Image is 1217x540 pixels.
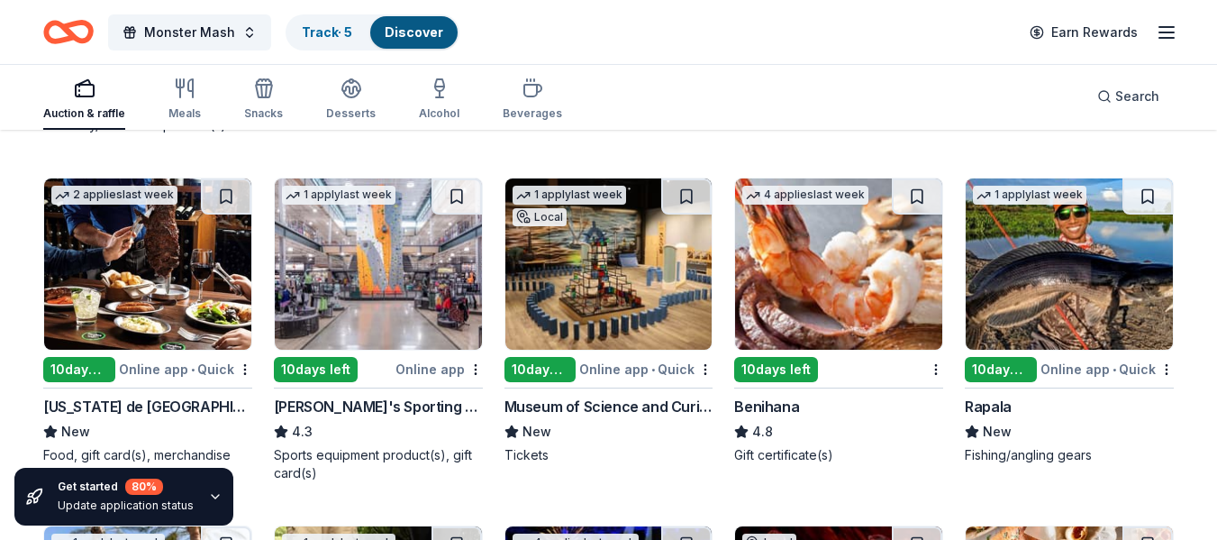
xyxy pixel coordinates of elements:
div: Get started [58,479,194,495]
span: New [522,421,551,443]
a: Image for Texas de Brazil2 applieslast week10days leftOnline app•Quick[US_STATE] de [GEOGRAPHIC_D... [43,178,252,464]
div: Food, gift card(s), merchandise [43,446,252,464]
div: 2 applies last week [51,186,177,205]
button: Track· 5Discover [286,14,459,50]
div: 1 apply last week [282,186,395,205]
span: • [191,362,195,377]
div: 10 days left [43,357,115,382]
button: Desserts [326,70,376,130]
img: Image for Texas de Brazil [44,178,251,350]
a: Image for Rapala1 applylast week10days leftOnline app•QuickRapalaNewFishing/angling gears [965,178,1174,464]
div: 4 applies last week [742,186,868,205]
button: Snacks [244,70,283,130]
span: Monster Mash [144,22,235,43]
span: Search [1115,86,1159,107]
a: Image for Benihana4 applieslast week10days leftBenihana4.8Gift certificate(s) [734,178,943,464]
div: Museum of Science and Curiosity [504,396,713,417]
div: 10 days left [965,357,1037,382]
div: Tickets [504,446,713,464]
div: 1 apply last week [973,186,1086,205]
button: Monster Mash [108,14,271,50]
button: Auction & raffle [43,70,125,130]
a: Image for Museum of Science and Curiosity1 applylast weekLocal10days leftOnline app•QuickMuseum o... [504,178,713,464]
div: Online app Quick [579,358,713,380]
div: Beverages [503,106,562,121]
div: [US_STATE] de [GEOGRAPHIC_DATA] [43,396,252,417]
a: Discover [385,24,443,40]
a: Image for Dick's Sporting Goods1 applylast week10days leftOnline app[PERSON_NAME]'s Sporting Good... [274,178,483,482]
span: • [1113,362,1116,377]
div: Benihana [734,396,799,417]
span: • [651,362,655,377]
div: 10 days left [734,357,818,382]
div: Meals [168,106,201,121]
span: 4.8 [752,421,773,443]
div: 10 days left [504,357,577,382]
button: Search [1083,78,1174,114]
a: Home [43,11,94,53]
div: Snacks [244,106,283,121]
div: Gift certificate(s) [734,446,943,464]
button: Meals [168,70,201,130]
a: Track· 5 [302,24,352,40]
div: 1 apply last week [513,186,626,205]
img: Image for Benihana [735,178,942,350]
div: Sports equipment product(s), gift card(s) [274,446,483,482]
img: Image for Rapala [966,178,1173,350]
div: 80 % [125,479,163,495]
div: Auction & raffle [43,106,125,121]
div: Local [513,208,567,226]
div: 10 days left [274,357,358,382]
span: New [983,421,1012,443]
div: Alcohol [419,106,459,121]
button: Alcohol [419,70,459,130]
div: Update application status [58,499,194,513]
div: Online app [395,358,483,380]
img: Image for Dick's Sporting Goods [275,178,482,350]
img: Image for Museum of Science and Curiosity [505,178,713,350]
a: Earn Rewards [1019,16,1149,49]
div: Online app Quick [1040,358,1174,380]
div: Desserts [326,106,376,121]
button: Beverages [503,70,562,130]
div: [PERSON_NAME]'s Sporting Goods [274,396,483,417]
span: 4.3 [292,421,313,443]
span: New [61,421,90,443]
div: Online app Quick [119,358,252,380]
div: Fishing/angling gears [965,446,1174,464]
div: Rapala [965,396,1012,417]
